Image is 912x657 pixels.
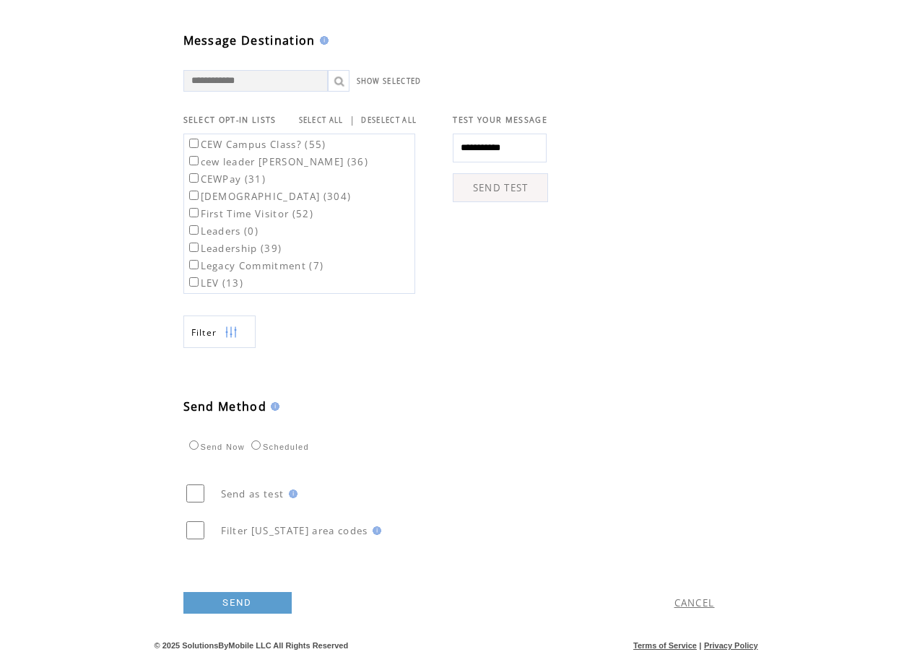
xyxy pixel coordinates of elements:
[189,191,199,200] input: [DEMOGRAPHIC_DATA] (304)
[699,641,701,650] span: |
[361,116,417,125] a: DESELECT ALL
[453,115,547,125] span: TEST YOUR MESSAGE
[221,524,368,537] span: Filter [US_STATE] area codes
[186,242,282,255] label: Leadership (39)
[183,32,316,48] span: Message Destination
[299,116,344,125] a: SELECT ALL
[183,592,292,614] a: SEND
[186,207,314,220] label: First Time Visitor (52)
[186,138,326,151] label: CEW Campus Class? (55)
[189,156,199,165] input: cew leader [PERSON_NAME] (36)
[186,277,244,290] label: LEV (13)
[183,115,277,125] span: SELECT OPT-IN LISTS
[225,316,238,349] img: filters.png
[453,173,548,202] a: SEND TEST
[189,243,199,252] input: Leadership (39)
[189,277,199,287] input: LEV (13)
[316,36,329,45] img: help.gif
[155,641,349,650] span: © 2025 SolutionsByMobile LLC All Rights Reserved
[357,77,422,86] a: SHOW SELECTED
[183,316,256,348] a: Filter
[221,487,285,500] span: Send as test
[186,225,259,238] label: Leaders (0)
[251,440,261,450] input: Scheduled
[189,208,199,217] input: First Time Visitor (52)
[189,139,199,148] input: CEW Campus Class? (55)
[266,402,279,411] img: help.gif
[248,443,309,451] label: Scheduled
[183,399,267,414] span: Send Method
[704,641,758,650] a: Privacy Policy
[189,225,199,235] input: Leaders (0)
[186,173,266,186] label: CEWPay (31)
[186,190,352,203] label: [DEMOGRAPHIC_DATA] (304)
[285,490,298,498] img: help.gif
[186,155,369,168] label: cew leader [PERSON_NAME] (36)
[674,596,715,609] a: CANCEL
[186,443,245,451] label: Send Now
[191,326,217,339] span: Show filters
[189,440,199,450] input: Send Now
[186,259,324,272] label: Legacy Commitment (7)
[368,526,381,535] img: help.gif
[189,260,199,269] input: Legacy Commitment (7)
[349,113,355,126] span: |
[189,173,199,183] input: CEWPay (31)
[633,641,697,650] a: Terms of Service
